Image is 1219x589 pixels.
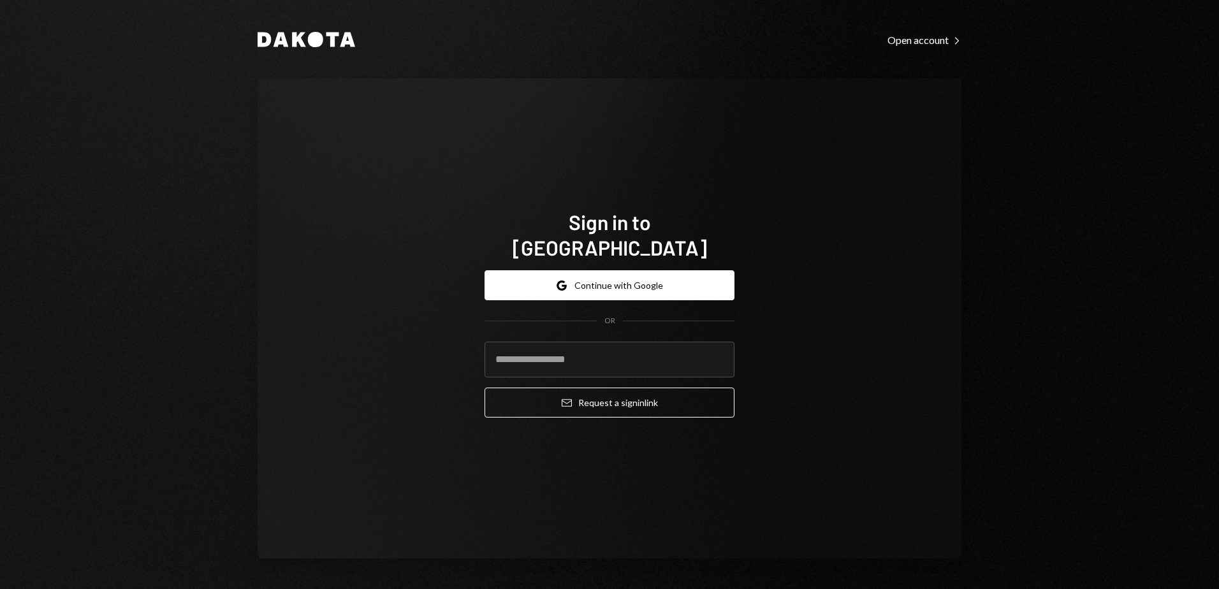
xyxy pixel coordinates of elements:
[485,388,734,418] button: Request a signinlink
[887,33,961,47] a: Open account
[887,34,961,47] div: Open account
[485,209,734,260] h1: Sign in to [GEOGRAPHIC_DATA]
[604,316,615,326] div: OR
[485,270,734,300] button: Continue with Google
